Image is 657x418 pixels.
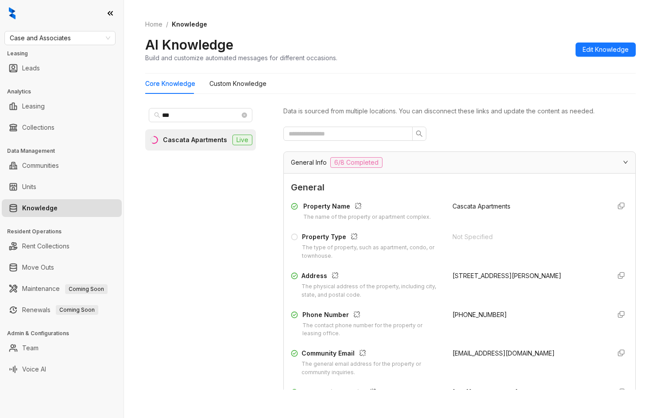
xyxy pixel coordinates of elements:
[2,237,122,255] li: Rent Collections
[22,59,40,77] a: Leads
[22,237,70,255] a: Rent Collections
[452,202,510,210] span: Cascata Apartments
[302,244,442,260] div: The type of property, such as apartment, condo, or townhouse.
[301,271,442,283] div: Address
[242,112,247,118] span: close-circle
[232,135,252,145] span: Live
[2,339,122,357] li: Team
[576,43,636,57] button: Edit Knowledge
[283,106,636,116] div: Data is sourced from multiple locations. You can disconnect these links and update the content as...
[145,53,337,62] div: Build and customize automated messages for different occasions.
[22,157,59,174] a: Communities
[452,388,518,396] span: [URL][DOMAIN_NAME]
[303,213,431,221] div: The name of the property or apartment complex.
[2,199,122,217] li: Knowledge
[303,201,431,213] div: Property Name
[145,79,195,89] div: Core Knowledge
[2,59,122,77] li: Leads
[56,305,98,315] span: Coming Soon
[302,232,442,244] div: Property Type
[301,348,442,360] div: Community Email
[9,7,15,19] img: logo
[452,311,507,318] span: [PHONE_NUMBER]
[2,157,122,174] li: Communities
[154,112,160,118] span: search
[301,360,442,377] div: The general email address for the property or community inquiries.
[163,135,227,145] div: Cascata Apartments
[22,301,98,319] a: RenewalsComing Soon
[623,159,628,165] span: expanded
[2,259,122,276] li: Move Outs
[22,97,45,115] a: Leasing
[7,88,124,96] h3: Analytics
[7,147,124,155] h3: Data Management
[452,232,603,242] div: Not Specified
[416,130,423,137] span: search
[2,97,122,115] li: Leasing
[2,280,122,298] li: Maintenance
[302,310,442,321] div: Phone Number
[452,271,603,281] div: [STREET_ADDRESS][PERSON_NAME]
[302,321,442,338] div: The contact phone number for the property or leasing office.
[330,157,383,168] span: 6/8 Completed
[7,50,124,58] h3: Leasing
[7,228,124,236] h3: Resident Operations
[2,301,122,319] li: Renewals
[7,329,124,337] h3: Admin & Configurations
[172,20,207,28] span: Knowledge
[22,360,46,378] a: Voice AI
[143,19,164,29] a: Home
[2,360,122,378] li: Voice AI
[452,349,555,357] span: [EMAIL_ADDRESS][DOMAIN_NAME]
[209,79,267,89] div: Custom Knowledge
[303,387,440,399] div: Community Website
[291,181,628,194] span: General
[291,158,327,167] span: General Info
[301,283,442,299] div: The physical address of the property, including city, state, and postal code.
[2,178,122,196] li: Units
[22,339,39,357] a: Team
[22,259,54,276] a: Move Outs
[2,119,122,136] li: Collections
[65,284,108,294] span: Coming Soon
[10,31,110,45] span: Case and Associates
[583,45,629,54] span: Edit Knowledge
[284,152,635,173] div: General Info6/8 Completed
[145,36,233,53] h2: AI Knowledge
[166,19,168,29] li: /
[22,178,36,196] a: Units
[22,119,54,136] a: Collections
[22,199,58,217] a: Knowledge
